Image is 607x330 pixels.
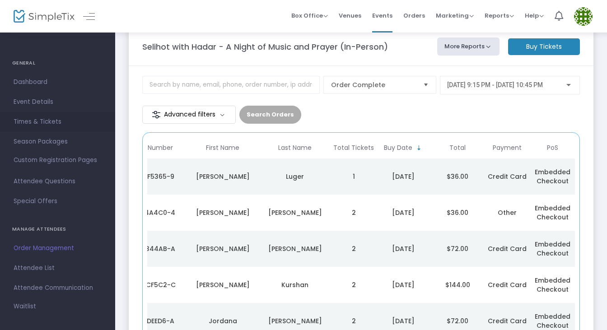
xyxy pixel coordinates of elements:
span: Dashboard [14,76,102,88]
span: Order Management [14,242,102,254]
m-panel-title: Selihot with Hadar - A Night of Music and Prayer (In-Person) [142,41,388,53]
td: 2 [331,267,376,303]
div: H-7A14A4C0-4 [117,208,184,217]
div: Kurshan [261,280,329,289]
div: Atkins [261,244,329,253]
input: Search by name, email, phone, order number, ip address, or last 4 digits of card [142,76,320,94]
span: Sortable [416,144,423,152]
span: First Name [206,144,239,152]
span: Embedded Checkout [535,167,570,186]
th: Total Tickets [331,137,376,158]
button: More Reports [437,37,500,56]
span: Help [525,11,544,20]
h4: MANAGE ATTENDEES [12,220,103,238]
td: $36.00 [430,195,485,231]
div: H-358F5365-9 [117,172,184,181]
span: Credit Card [488,280,527,289]
span: Order Complete [331,80,416,89]
span: Embedded Checkout [535,312,570,330]
span: PoS [547,144,558,152]
div: 8/25/2025 [378,316,428,325]
span: Reports [485,11,514,20]
span: Attendee List [14,262,102,274]
td: $144.00 [430,267,485,303]
span: Credit Card [488,172,527,181]
td: 2 [331,231,376,267]
td: $36.00 [430,158,485,195]
span: Season Packages [14,136,102,148]
span: Box Office [291,11,328,20]
div: Alisa [189,280,257,289]
span: Other [498,208,517,217]
td: 1 [331,158,376,195]
div: Brenna [189,208,257,217]
div: 8/25/2025 [378,280,428,289]
span: Venues [339,4,361,27]
span: Order Number [128,144,173,152]
td: $72.00 [430,231,485,267]
div: H-9E4DEED6-A [117,316,184,325]
m-button: Buy Tickets [508,38,580,55]
span: Last Name [278,144,312,152]
span: Payment [493,144,522,152]
span: Embedded Checkout [535,276,570,294]
span: Attendee Questions [14,176,102,187]
div: Angie [189,244,257,253]
span: Times & Tickets [14,116,102,128]
div: Jordana [189,316,257,325]
div: H-E90344AB-A [117,244,184,253]
span: Special Offers [14,195,102,207]
m-button: Advanced filters [142,106,236,124]
div: 8/26/2025 [378,172,428,181]
span: Credit Card [488,316,527,325]
span: Waitlist [14,302,36,311]
div: H-9B2CF5C2-C [117,280,184,289]
h4: GENERAL [12,54,103,72]
span: [DATE] 9:15 PM - [DATE] 10:45 PM [447,81,543,88]
span: Total [449,144,466,152]
div: 8/25/2025 [378,244,428,253]
button: Select [420,76,432,93]
span: Orders [403,4,425,27]
span: Credit Card [488,244,527,253]
span: Buy Date [384,144,412,152]
span: Custom Registration Pages [14,156,97,165]
div: Luger [261,172,329,181]
td: 2 [331,195,376,231]
span: Events [372,4,392,27]
span: Event Details [14,96,102,108]
div: 8/26/2025 [378,208,428,217]
span: Attendee Communication [14,282,102,294]
span: Embedded Checkout [535,204,570,222]
img: filter [152,110,161,119]
span: Embedded Checkout [535,240,570,258]
div: Pearlstein [261,208,329,217]
span: Marketing [436,11,474,20]
div: Jay [189,172,257,181]
div: Bales [261,316,329,325]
